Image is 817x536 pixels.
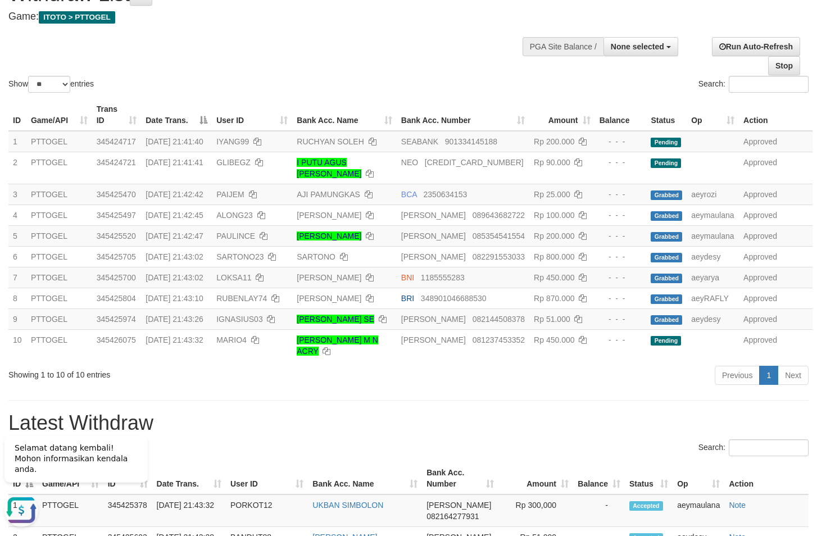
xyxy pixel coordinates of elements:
span: 345426075 [97,335,136,344]
td: PTTOGEL [26,205,92,225]
h4: Game: [8,11,533,22]
span: BNI [401,273,414,282]
td: aeyRAFLY [687,288,739,308]
a: SARTONO [297,252,335,261]
th: Status [646,99,687,131]
td: aeydesy [687,308,739,329]
span: 345425974 [97,315,136,324]
a: [PERSON_NAME] SE [297,315,374,324]
span: [DATE] 21:42:42 [146,190,203,199]
th: Action [739,99,813,131]
a: Note [729,501,746,510]
th: Amount: activate to sort column ascending [498,462,573,494]
a: [PERSON_NAME] [297,231,361,240]
label: Show entries [8,76,94,93]
label: Search: [698,76,809,93]
td: PTTOGEL [26,329,92,361]
span: RUBENLAY74 [216,294,267,303]
span: Grabbed [651,253,682,262]
span: Grabbed [651,232,682,242]
span: ALONG23 [216,211,253,220]
span: [DATE] 21:43:10 [146,294,203,303]
span: Pending [651,138,681,147]
span: 345424717 [97,137,136,146]
span: [DATE] 21:43:26 [146,315,203,324]
span: Rp 90.000 [534,158,570,167]
div: - - - [600,251,642,262]
td: PTTOGEL [26,288,92,308]
input: Search: [729,439,809,456]
td: PTTOGEL [26,225,92,246]
span: [PERSON_NAME] [401,315,466,324]
span: IYANG99 [216,137,249,146]
a: 1 [759,366,778,385]
a: I PUTU AGUS [PERSON_NAME] [297,158,361,178]
td: PTTOGEL [26,308,92,329]
td: Approved [739,308,813,329]
span: Copy 085354541554 to clipboard [473,231,525,240]
span: [DATE] 21:43:02 [146,273,203,282]
div: - - - [600,210,642,221]
td: 10 [8,329,26,361]
span: [PERSON_NAME] [401,335,466,344]
div: - - - [600,157,642,168]
th: Balance [595,99,647,131]
td: 2 [8,152,26,184]
span: Copy 901334145188 to clipboard [445,137,497,146]
td: aeymaulana [687,205,739,225]
span: Copy 1185555283 to clipboard [421,273,465,282]
th: Bank Acc. Name: activate to sort column ascending [292,99,397,131]
div: - - - [600,334,642,346]
span: Rp 51.000 [534,315,570,324]
th: Game/API: activate to sort column ascending [26,99,92,131]
span: 345425700 [97,273,136,282]
a: Next [778,366,809,385]
span: Rp 200.000 [534,231,574,240]
a: Previous [715,366,760,385]
span: [PERSON_NAME] [401,252,466,261]
span: Copy 082164277931 to clipboard [426,512,479,521]
a: UKBAN SIMBOLON [312,501,383,510]
span: 345424721 [97,158,136,167]
span: BRI [401,294,414,303]
span: Copy 348901046688530 to clipboard [421,294,487,303]
td: Approved [739,288,813,308]
td: 3 [8,184,26,205]
span: [DATE] 21:43:02 [146,252,203,261]
span: Rp 450.000 [534,335,574,344]
span: PAULINCE [216,231,255,240]
span: Grabbed [651,274,682,283]
span: 345425470 [97,190,136,199]
span: [DATE] 21:43:32 [146,335,203,344]
span: Rp 200.000 [534,137,574,146]
td: Approved [739,184,813,205]
th: Bank Acc. Number: activate to sort column ascending [422,462,498,494]
span: IGNASIUS03 [216,315,262,324]
th: Date Trans.: activate to sort column descending [141,99,212,131]
span: [PERSON_NAME] [426,501,491,510]
span: Accepted [629,501,663,511]
button: Open LiveChat chat widget [4,67,38,101]
th: Date Trans.: activate to sort column ascending [152,462,226,494]
span: Copy 082144508378 to clipboard [473,315,525,324]
td: 8 [8,288,26,308]
div: - - - [600,230,642,242]
div: - - - [600,272,642,283]
span: 345425705 [97,252,136,261]
td: 7 [8,267,26,288]
td: PTTOGEL [26,246,92,267]
td: PTTOGEL [26,184,92,205]
div: PGA Site Balance / [523,37,603,56]
div: - - - [600,314,642,325]
span: Rp 450.000 [534,273,574,282]
span: Copy 2350634153 to clipboard [424,190,467,199]
span: 345425497 [97,211,136,220]
td: aeymaulana [687,225,739,246]
span: [DATE] 21:41:41 [146,158,203,167]
td: Approved [739,329,813,361]
a: [PERSON_NAME] M N ACRY [297,335,378,356]
span: Rp 800.000 [534,252,574,261]
span: Grabbed [651,211,682,221]
a: [PERSON_NAME] [297,211,361,220]
th: ID [8,99,26,131]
